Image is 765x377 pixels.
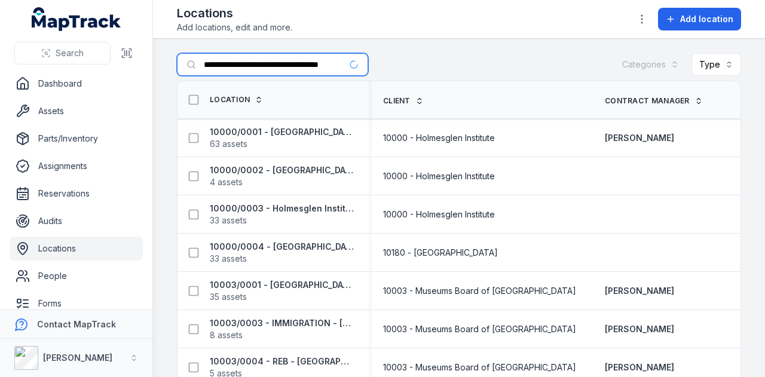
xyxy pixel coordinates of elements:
[10,209,143,233] a: Audits
[10,127,143,151] a: Parts/Inventory
[383,170,495,182] span: 10000 - Holmesglen Institute
[210,164,354,188] a: 10000/0002 - [GEOGRAPHIC_DATA] - [PERSON_NAME][GEOGRAPHIC_DATA]4 assets
[605,323,674,335] a: [PERSON_NAME]
[10,264,143,288] a: People
[210,203,354,226] a: 10000/0003 - Holmesglen Institute - [GEOGRAPHIC_DATA]33 assets
[210,279,354,303] a: 10003/0001 - [GEOGRAPHIC_DATA]35 assets
[210,241,354,265] a: 10000/0004 - [GEOGRAPHIC_DATA] - [GEOGRAPHIC_DATA]33 assets
[210,279,354,291] strong: 10003/0001 - [GEOGRAPHIC_DATA]
[177,5,292,22] h2: Locations
[210,253,247,265] span: 33 assets
[210,95,250,105] span: Location
[210,317,354,329] strong: 10003/0003 - IMMIGRATION - [GEOGRAPHIC_DATA]
[37,319,116,329] strong: Contact MapTrack
[383,285,576,297] span: 10003 - Museums Board of [GEOGRAPHIC_DATA]
[210,214,247,226] span: 33 assets
[383,132,495,144] span: 10000 - Holmesglen Institute
[10,72,143,96] a: Dashboard
[56,47,84,59] span: Search
[210,126,354,150] a: 10000/0001 - [GEOGRAPHIC_DATA] - [GEOGRAPHIC_DATA]63 assets
[210,241,354,253] strong: 10000/0004 - [GEOGRAPHIC_DATA] - [GEOGRAPHIC_DATA]
[691,53,741,76] button: Type
[605,361,674,373] a: [PERSON_NAME]
[210,95,263,105] a: Location
[210,203,354,214] strong: 10000/0003 - Holmesglen Institute - [GEOGRAPHIC_DATA]
[605,96,690,106] span: Contract Manager
[210,164,354,176] strong: 10000/0002 - [GEOGRAPHIC_DATA] - [PERSON_NAME][GEOGRAPHIC_DATA]
[210,355,354,367] strong: 10003/0004 - REB - [GEOGRAPHIC_DATA]
[210,138,247,150] span: 63 assets
[383,361,576,373] span: 10003 - Museums Board of [GEOGRAPHIC_DATA]
[605,132,674,144] a: [PERSON_NAME]
[605,285,674,297] a: [PERSON_NAME]
[605,96,703,106] a: Contract Manager
[14,42,111,65] button: Search
[10,99,143,123] a: Assets
[210,291,247,303] span: 35 assets
[10,182,143,206] a: Reservations
[658,8,741,30] button: Add location
[383,96,424,106] a: Client
[10,154,143,178] a: Assignments
[210,317,354,341] a: 10003/0003 - IMMIGRATION - [GEOGRAPHIC_DATA]8 assets
[680,13,733,25] span: Add location
[10,292,143,315] a: Forms
[383,323,576,335] span: 10003 - Museums Board of [GEOGRAPHIC_DATA]
[210,329,243,341] span: 8 assets
[10,237,143,260] a: Locations
[32,7,121,31] a: MapTrack
[177,22,292,33] span: Add locations, edit and more.
[210,126,354,138] strong: 10000/0001 - [GEOGRAPHIC_DATA] - [GEOGRAPHIC_DATA]
[43,353,112,363] strong: [PERSON_NAME]
[383,247,498,259] span: 10180 - [GEOGRAPHIC_DATA]
[210,176,243,188] span: 4 assets
[383,96,411,106] span: Client
[383,209,495,220] span: 10000 - Holmesglen Institute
